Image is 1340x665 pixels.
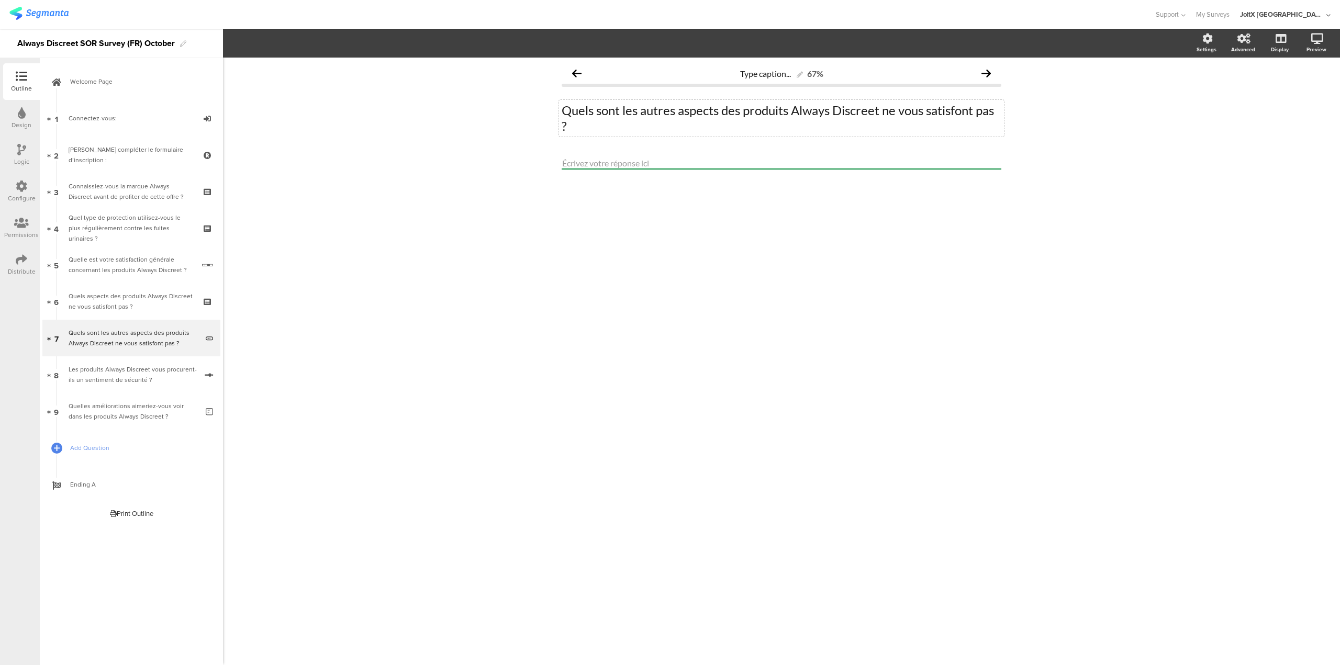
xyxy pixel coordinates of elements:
span: 1 [55,112,58,124]
a: 3 Connaissiez-vous la marque Always Discreet avant de profiter de cette offre ? [42,173,220,210]
div: Preview [1306,46,1326,53]
span: Add Question [70,443,204,453]
div: Quelle est votre satisfaction générale concernant les produits Always Discreet ? [69,254,194,275]
div: Connectez-vous: [69,113,194,123]
div: Display [1271,46,1289,53]
div: Settings [1197,46,1216,53]
div: JoltX [GEOGRAPHIC_DATA] [1240,9,1324,19]
div: Always Discreet SOR Survey (FR) October [17,35,175,52]
div: Connaissiez-vous la marque Always Discreet avant de profiter de cette offre ? [69,181,194,202]
div: Les produits Always Discreet vous procurent-ils un sentiment de sécurité ? [69,364,197,385]
div: Configure [8,194,36,203]
a: 6 Quels aspects des produits Always Discreet ne vous satisfont pas ? [42,283,220,320]
div: Permissions [4,230,39,240]
span: 6 [54,296,59,307]
div: Advanced [1231,46,1255,53]
img: segmanta logo [9,7,69,20]
div: 67% [807,69,823,78]
a: 8 Les produits Always Discreet vous procurent-ils un sentiment de sécurité ? [42,356,220,393]
p: Quels sont les autres aspects des produits Always Discreet ne vous satisfont pas ? [562,103,1001,134]
input: Écrivez votre réponse ici [562,157,1001,170]
span: 2 [54,149,59,161]
div: Quels sont les autres aspects des produits Always Discreet ne vous satisfont pas ? [69,328,198,348]
a: Ending A [42,466,220,503]
span: 9 [54,405,59,417]
span: 3 [54,186,59,197]
div: Quels aspects des produits Always Discreet ne vous satisfont pas ? [69,291,194,312]
span: Type caption... [740,69,791,78]
a: Welcome Page [42,63,220,100]
div: Design [12,120,31,130]
a: 7 Quels sont les autres aspects des produits Always Discreet ne vous satisfont pas ? [42,320,220,356]
span: Support [1156,9,1179,19]
span: 8 [54,369,59,380]
span: 7 [54,332,59,344]
div: Outline [11,84,32,93]
div: Quel type de protection utilisez-vous le plus régulièrement contre les fuites urinaires ? [69,212,194,244]
a: 2 [PERSON_NAME] compléter le formulaire d’inscription : [42,137,220,173]
a: 9 Quelles améliorations aimeriez-vous voir dans les produits Always Discreet ? [42,393,220,430]
div: Veuillez compléter le formulaire d’inscription : [69,144,194,165]
a: 4 Quel type de protection utilisez-vous le plus régulièrement contre les fuites urinaires ? [42,210,220,246]
span: Welcome Page [70,76,204,87]
a: 1 Connectez-vous: [42,100,220,137]
span: Ending A [70,479,204,490]
a: 5 Quelle est votre satisfaction générale concernant les produits Always Discreet ? [42,246,220,283]
span: 5 [54,259,59,270]
span: 4 [54,222,59,234]
div: Logic [14,157,29,166]
div: Print Outline [110,509,153,519]
div: Quelles améliorations aimeriez-vous voir dans les produits Always Discreet ? [69,401,198,422]
div: Distribute [8,267,36,276]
